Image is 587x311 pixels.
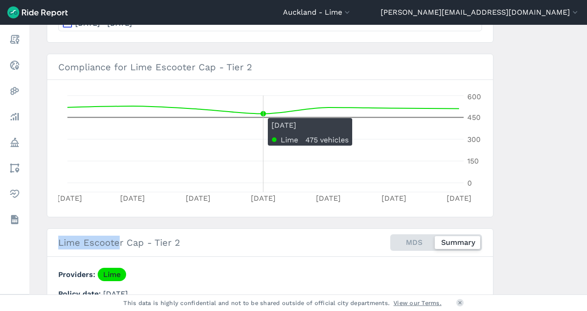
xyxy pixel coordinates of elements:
a: Realtime [6,57,23,74]
a: Policy [6,134,23,151]
a: Areas [6,160,23,176]
tspan: 0 [467,179,472,187]
a: View our Terms. [393,299,442,307]
tspan: [DATE] [120,194,145,203]
span: [DATE] [103,289,128,298]
a: Heatmaps [6,83,23,99]
span: Policy date [58,289,103,298]
tspan: 450 [467,113,481,122]
a: Datasets [6,211,23,228]
tspan: 150 [467,157,479,165]
tspan: [DATE] [382,194,406,203]
tspan: [DATE] [251,194,276,203]
tspan: [DATE] [447,194,471,203]
h2: Lime Escooter Cap - Tier 2 [58,236,180,249]
img: Ride Report [7,6,68,18]
button: [PERSON_NAME][EMAIL_ADDRESS][DOMAIN_NAME] [381,7,580,18]
a: Report [6,31,23,48]
tspan: 300 [467,135,481,144]
button: Auckland - Lime [283,7,352,18]
a: Health [6,186,23,202]
h3: Compliance for Lime Escooter Cap - Tier 2 [47,54,493,80]
a: Lime [98,268,126,281]
a: Analyze [6,108,23,125]
tspan: [DATE] [57,194,82,203]
tspan: [DATE] [316,194,341,203]
tspan: 600 [467,92,481,101]
span: Providers [58,270,98,279]
tspan: [DATE] [186,194,210,203]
